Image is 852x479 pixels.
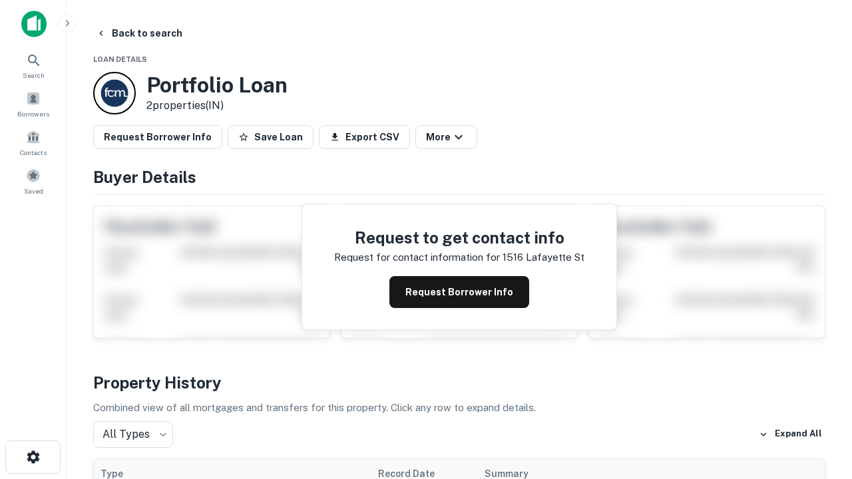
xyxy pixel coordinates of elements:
button: Export CSV [319,125,410,149]
span: Search [23,70,45,80]
a: Saved [4,163,63,199]
button: Expand All [755,424,825,444]
h4: Property History [93,371,825,395]
button: Request Borrower Info [93,125,222,149]
button: Request Borrower Info [389,276,529,308]
div: All Types [93,421,173,448]
span: Borrowers [17,108,49,119]
p: Combined view of all mortgages and transfers for this property. Click any row to expand details. [93,400,825,416]
button: Back to search [91,21,188,45]
img: capitalize-icon.png [21,11,47,37]
button: Save Loan [228,125,314,149]
p: 2 properties (IN) [146,98,288,114]
span: Contacts [20,147,47,158]
span: Loan Details [93,55,147,63]
a: Contacts [4,124,63,160]
h4: Request to get contact info [334,226,584,249]
p: Request for contact information for [334,249,500,265]
h3: Portfolio Loan [146,73,288,98]
a: Search [4,47,63,83]
iframe: Chat Widget [785,373,852,436]
span: Saved [24,186,43,196]
h4: Buyer Details [93,165,825,189]
p: 1516 lafayette st [503,249,584,265]
button: More [415,125,477,149]
a: Borrowers [4,86,63,122]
